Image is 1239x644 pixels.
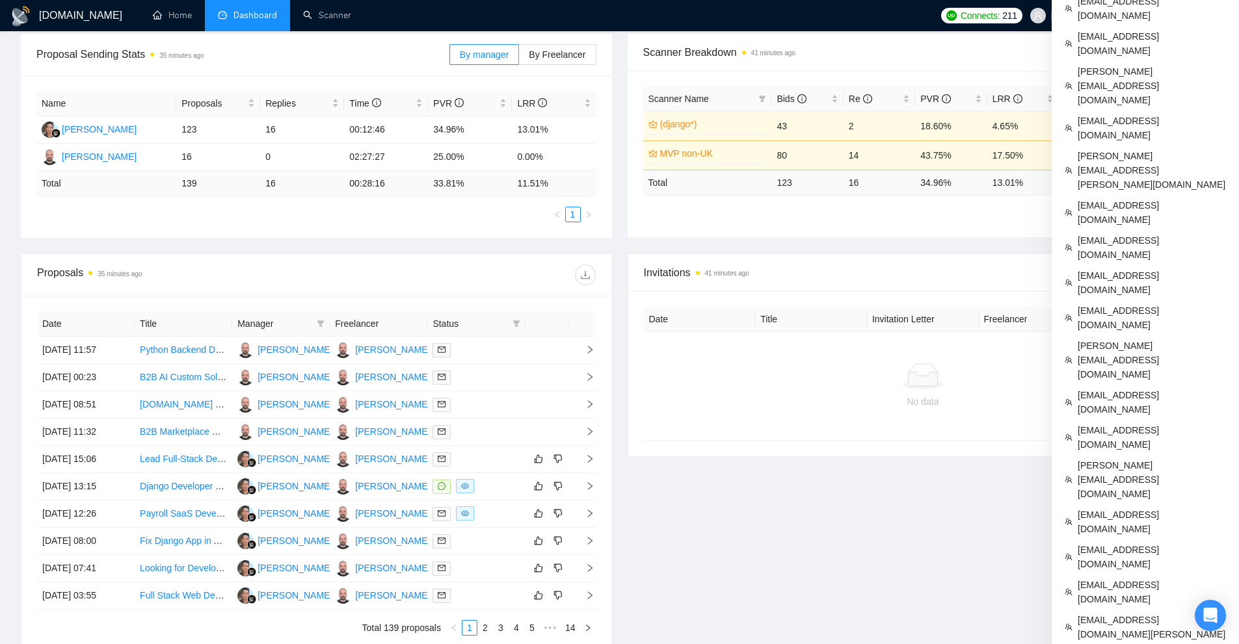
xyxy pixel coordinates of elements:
[438,346,446,354] span: mail
[648,120,658,129] span: crown
[561,621,580,635] a: 14
[258,342,332,357] div: [PERSON_NAME]
[335,342,351,358] img: SG
[455,98,464,107] span: info-circle
[330,311,427,337] th: Freelancer
[140,535,237,546] a: Fix Django App in Azure
[660,117,764,131] a: (django*)
[237,562,332,573] a: TH[PERSON_NAME]
[1078,613,1226,641] span: [EMAIL_ADDRESS][DOMAIN_NAME][PERSON_NAME]
[335,535,430,545] a: SG[PERSON_NAME]
[438,455,446,463] span: mail
[335,369,351,385] img: SG
[42,151,137,161] a: SG[PERSON_NAME]
[258,397,332,411] div: [PERSON_NAME]
[561,620,580,636] li: 14
[260,144,344,171] td: 0
[135,337,232,364] td: Python Backend Developer for Mobile App Integration
[153,10,192,21] a: homeHome
[335,589,430,600] a: SG[PERSON_NAME]
[915,111,987,140] td: 18.60%
[553,535,563,546] span: dislike
[1065,476,1072,483] span: team
[771,170,843,195] td: 123
[37,528,135,555] td: [DATE] 08:00
[335,398,430,409] a: SG[PERSON_NAME]
[258,561,332,575] div: [PERSON_NAME]
[531,533,546,548] button: like
[1065,518,1072,526] span: team
[36,46,449,62] span: Proposal Sending Stats
[550,506,566,521] button: dislike
[37,264,316,285] div: Proposals
[524,620,540,636] li: 5
[335,426,430,436] a: SG[PERSON_NAME]
[438,537,446,545] span: mail
[461,509,469,517] span: eye
[135,500,232,528] td: Payroll SaaS Development (Multi-Tenant, Secure, Scalable)
[42,149,58,165] img: SG
[509,621,524,635] a: 4
[550,560,566,576] button: dislike
[135,419,232,446] td: B2B Marketplace Web App
[553,481,563,491] span: dislike
[755,307,867,332] th: Title
[344,144,428,171] td: 02:27:27
[1078,233,1226,262] span: [EMAIL_ADDRESS][DOMAIN_NAME]
[237,453,332,463] a: TH[PERSON_NAME]
[1013,94,1022,103] span: info-circle
[233,10,277,21] span: Dashboard
[987,140,1059,170] td: 17.50%
[575,482,594,491] span: right
[237,344,332,354] a: SG[PERSON_NAME]
[247,567,256,576] img: gigradar-bm.png
[237,316,312,331] span: Manager
[844,111,915,140] td: 2
[176,171,260,196] td: 139
[1033,11,1043,20] span: user
[37,500,135,528] td: [DATE] 12:26
[1065,244,1072,251] span: team
[303,10,351,21] a: searchScanner
[355,479,430,493] div: [PERSON_NAME]
[355,370,430,384] div: [PERSON_NAME]
[1065,82,1072,90] span: team
[540,620,561,636] li: Next 5 Pages
[550,478,566,494] button: dislike
[450,624,458,632] span: left
[512,171,596,196] td: 11.51 %
[344,171,428,196] td: 00:28:16
[237,426,332,436] a: SG[PERSON_NAME]
[751,49,795,57] time: 41 minutes ago
[575,264,596,285] button: download
[584,624,592,632] span: right
[1065,398,1072,406] span: team
[529,49,585,60] span: By Freelancer
[534,481,543,491] span: like
[844,170,915,195] td: 16
[1065,623,1072,631] span: team
[987,111,1059,140] td: 4.65%
[510,314,523,333] span: filter
[517,98,547,109] span: LRR
[37,364,135,391] td: [DATE] 00:23
[335,560,351,576] img: SG
[181,96,245,110] span: Proposals
[335,478,351,495] img: SG
[1078,64,1226,107] span: [PERSON_NAME][EMAIL_ADDRESS][DOMAIN_NAME]
[335,508,430,518] a: SG[PERSON_NAME]
[37,446,135,473] td: [DATE] 15:06
[1078,458,1226,501] span: [PERSON_NAME][EMAIL_ADDRESS][DOMAIN_NAME]
[553,590,563,600] span: dislike
[531,506,546,521] button: like
[756,89,769,109] span: filter
[51,129,60,138] img: gigradar-bm.png
[140,454,395,464] a: Lead Full-Stack Developer (React / Node.js, App Development)
[1065,553,1072,561] span: team
[550,207,565,222] button: left
[1078,339,1226,381] span: [PERSON_NAME][EMAIL_ADDRESS][DOMAIN_NAME]
[531,478,546,494] button: like
[438,509,446,517] span: mail
[237,371,332,381] a: SG[PERSON_NAME]
[135,555,232,582] td: Looking for Developer to Build MVP Resume Exchange Web Platform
